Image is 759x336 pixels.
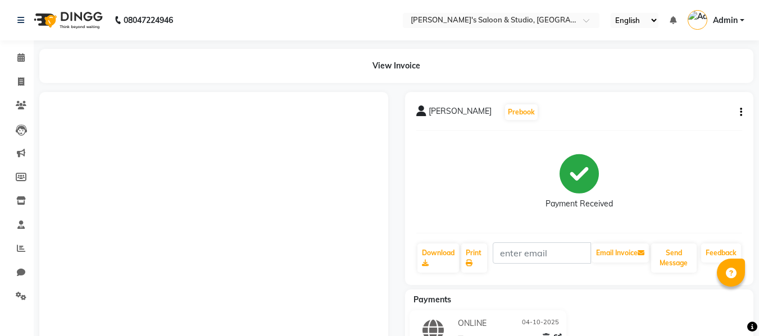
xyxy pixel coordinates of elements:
b: 08047224946 [124,4,173,36]
span: [PERSON_NAME] [429,105,492,121]
div: View Invoice [39,49,753,83]
span: Payments [413,294,451,305]
button: Prebook [505,104,538,120]
span: Admin [713,15,738,26]
a: Download [417,243,459,273]
button: Send Message [651,243,697,273]
span: ONLINE [458,317,487,329]
div: Payment Received [546,198,613,210]
img: logo [29,4,106,36]
img: Admin [688,10,707,30]
button: Email Invoice [592,243,649,263]
input: enter email [493,242,591,264]
a: Print [461,243,487,273]
a: Feedback [701,243,741,263]
span: 04-10-2025 [522,317,559,329]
